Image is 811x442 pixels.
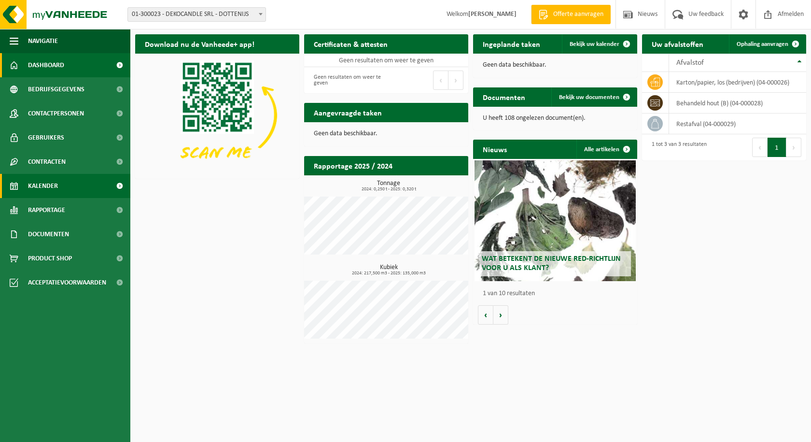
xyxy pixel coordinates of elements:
[28,53,64,77] span: Dashboard
[28,150,66,174] span: Contracten
[28,246,72,271] span: Product Shop
[448,71,463,90] button: Next
[304,103,392,122] h2: Aangevraagde taken
[28,174,58,198] span: Kalender
[127,7,266,22] span: 01-300023 - DEKOCANDLE SRL - DOTTENIJS
[559,94,619,100] span: Bekijk uw documenten
[135,34,264,53] h2: Download nu de Vanheede+ app!
[314,130,459,137] p: Geen data beschikbaar.
[570,41,619,47] span: Bekijk uw kalender
[28,101,84,126] span: Contactpersonen
[475,160,635,281] a: Wat betekent de nieuwe RED-richtlijn voor u als klant?
[128,8,266,21] span: 01-300023 - DEKOCANDLE SRL - DOTTENIJS
[551,10,606,19] span: Offerte aanvragen
[768,138,786,157] button: 1
[309,180,468,192] h3: Tonnage
[135,54,299,177] img: Download de VHEPlus App
[28,198,65,222] span: Rapportage
[531,5,611,24] a: Offerte aanvragen
[676,59,704,67] span: Afvalstof
[478,305,493,325] button: Vorige
[28,271,106,295] span: Acceptatievoorwaarden
[304,34,397,53] h2: Certificaten & attesten
[433,71,448,90] button: Previous
[473,34,550,53] h2: Ingeplande taken
[483,115,628,122] p: U heeft 108 ongelezen document(en).
[309,264,468,276] h3: Kubiek
[642,34,713,53] h2: Uw afvalstoffen
[309,187,468,192] span: 2024: 0,250 t - 2025: 0,320 t
[304,156,402,175] h2: Rapportage 2025 / 2024
[473,87,535,106] h2: Documenten
[752,138,768,157] button: Previous
[468,11,517,18] strong: [PERSON_NAME]
[473,140,517,158] h2: Nieuws
[729,34,805,54] a: Ophaling aanvragen
[493,305,508,325] button: Volgende
[669,93,806,114] td: behandeld hout (B) (04-000028)
[737,41,788,47] span: Ophaling aanvragen
[396,175,467,194] a: Bekijk rapportage
[309,271,468,276] span: 2024: 217,500 m3 - 2025: 135,000 m3
[576,140,636,159] a: Alle artikelen
[786,138,801,157] button: Next
[669,72,806,93] td: karton/papier, los (bedrijven) (04-000026)
[551,87,636,107] a: Bekijk uw documenten
[304,54,468,67] td: Geen resultaten om weer te geven
[669,114,806,134] td: restafval (04-000029)
[482,255,621,272] span: Wat betekent de nieuwe RED-richtlijn voor u als klant?
[28,126,64,150] span: Gebruikers
[483,62,628,69] p: Geen data beschikbaar.
[562,34,636,54] a: Bekijk uw kalender
[28,77,84,101] span: Bedrijfsgegevens
[483,290,632,297] p: 1 van 10 resultaten
[28,29,58,53] span: Navigatie
[28,222,69,246] span: Documenten
[309,70,381,91] div: Geen resultaten om weer te geven
[647,137,707,158] div: 1 tot 3 van 3 resultaten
